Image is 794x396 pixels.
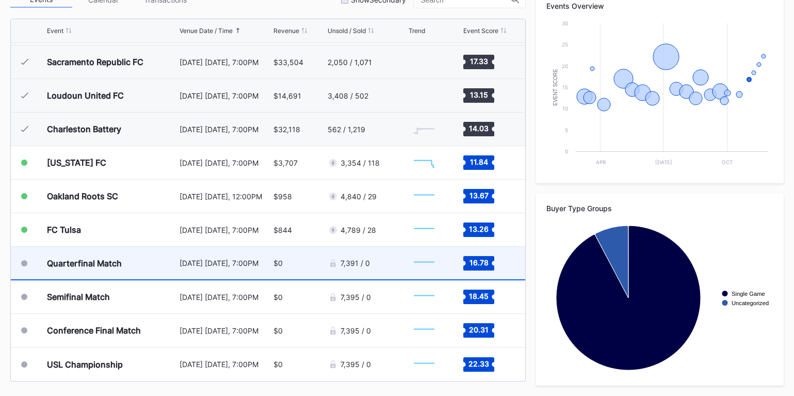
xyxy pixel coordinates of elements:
[180,326,270,335] div: [DATE] [DATE], 7:00PM
[180,91,270,100] div: [DATE] [DATE], 7:00PM
[409,217,440,243] svg: Chart title
[180,192,270,201] div: [DATE] [DATE], 12:00PM
[47,157,106,168] div: [US_STATE] FC
[469,258,488,266] text: 16.78
[328,58,372,67] div: 2,050 / 1,071
[47,27,63,35] div: Event
[562,84,568,90] text: 15
[273,192,292,201] div: $958
[562,105,568,112] text: 10
[409,352,440,377] svg: Chart title
[409,284,440,310] svg: Chart title
[722,159,733,165] text: Oct
[273,27,299,35] div: Revenue
[273,293,283,302] div: $0
[273,360,283,369] div: $0
[47,124,121,134] div: Charleston Battery
[469,57,488,66] text: 17.33
[180,125,270,134] div: [DATE] [DATE], 7:00PM
[562,41,568,47] text: 25
[47,325,141,336] div: Conference Final Match
[596,159,606,165] text: Apr
[180,58,270,67] div: [DATE] [DATE], 7:00PM
[180,226,270,234] div: [DATE] [DATE], 7:00PM
[180,27,233,35] div: Venue Date / Time
[546,2,773,10] div: Events Overview
[562,63,568,69] text: 20
[409,116,440,142] svg: Chart title
[409,250,440,276] svg: Chart title
[565,148,568,154] text: 0
[180,159,270,167] div: [DATE] [DATE], 7:00PM
[47,191,118,201] div: Oakland Roots SC
[47,292,110,302] div: Semifinal Match
[469,292,489,300] text: 18.45
[732,300,769,306] text: Uncategorized
[328,91,368,100] div: 3,408 / 502
[341,293,371,302] div: 7,395 / 0
[409,183,440,209] svg: Chart title
[180,293,270,302] div: [DATE] [DATE], 7:00PM
[273,259,283,267] div: $0
[553,69,558,106] text: Event Score
[341,192,377,201] div: 4,840 / 29
[328,125,365,134] div: 562 / 1,219
[341,360,371,369] div: 7,395 / 0
[469,124,489,133] text: 14.03
[469,191,488,200] text: 13.67
[409,49,440,75] svg: Chart title
[328,27,366,35] div: Unsold / Sold
[409,27,425,35] div: Trend
[273,125,300,134] div: $32,118
[273,58,303,67] div: $33,504
[341,159,380,167] div: 3,354 / 118
[409,150,440,176] svg: Chart title
[546,18,773,173] svg: Chart title
[47,57,143,67] div: Sacramento Republic FC
[469,157,488,166] text: 11.84
[341,259,370,267] div: 7,391 / 0
[468,359,489,368] text: 22.33
[341,326,371,335] div: 7,395 / 0
[655,159,672,165] text: [DATE]
[273,226,292,234] div: $844
[273,326,283,335] div: $0
[273,91,301,100] div: $14,691
[409,83,440,108] svg: Chart title
[546,220,773,375] svg: Chart title
[180,259,270,267] div: [DATE] [DATE], 7:00PM
[469,225,489,233] text: 13.26
[469,90,488,99] text: 13.15
[562,20,568,26] text: 30
[47,225,81,235] div: FC Tulsa
[273,159,298,167] div: $3,707
[47,359,123,370] div: USL Championship
[546,204,773,213] div: Buyer Type Groups
[47,90,124,101] div: Loudoun United FC
[469,325,489,334] text: 20.31
[47,258,122,268] div: Quarterfinal Match
[180,360,270,369] div: [DATE] [DATE], 7:00PM
[732,291,765,297] text: Single Game
[565,127,568,133] text: 5
[463,27,498,35] div: Event Score
[341,226,376,234] div: 4,789 / 28
[409,318,440,343] svg: Chart title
